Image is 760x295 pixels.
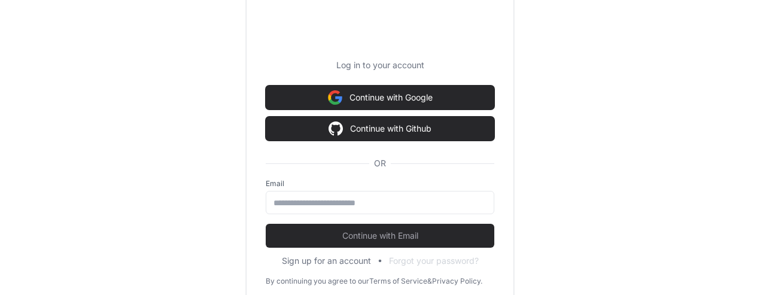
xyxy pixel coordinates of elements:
div: By continuing you agree to our [266,276,369,286]
label: Email [266,179,494,188]
div: & [427,276,432,286]
a: Privacy Policy. [432,276,482,286]
button: Sign up for an account [282,255,371,267]
img: Sign in with google [329,117,343,141]
span: Continue with Email [266,230,494,242]
button: Forgot your password? [389,255,479,267]
a: Terms of Service [369,276,427,286]
img: Sign in with google [328,86,342,110]
span: OR [369,157,391,169]
button: Continue with Google [266,86,494,110]
button: Continue with Github [266,117,494,141]
button: Continue with Email [266,224,494,248]
p: Log in to your account [266,59,494,71]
